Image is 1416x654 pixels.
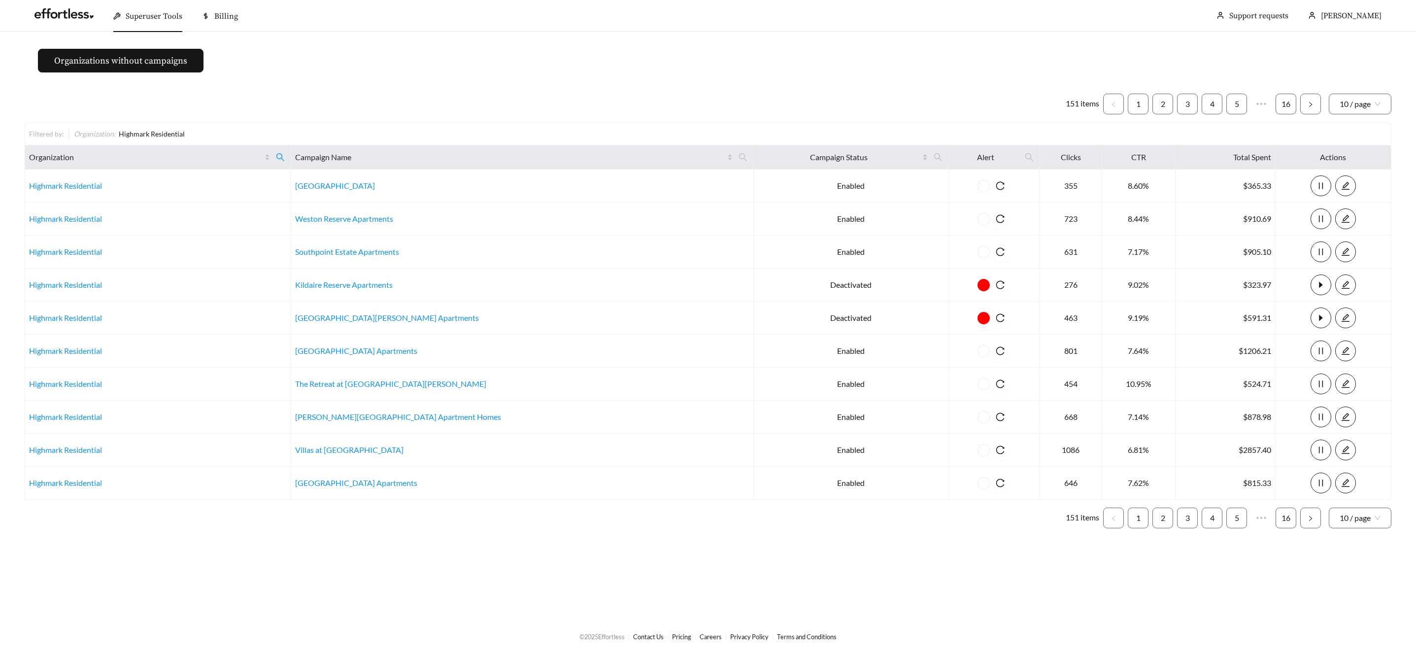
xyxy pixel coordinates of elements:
[1335,214,1356,223] a: edit
[29,379,102,388] a: Highmark Residential
[1335,412,1356,421] a: edit
[1040,401,1102,434] td: 668
[1336,247,1355,256] span: edit
[1251,94,1272,114] li: Next 5 Pages
[1336,346,1355,355] span: edit
[1025,153,1034,162] span: search
[754,434,948,467] td: Enabled
[29,151,263,163] span: Organization
[1040,170,1102,203] td: 355
[1276,145,1391,170] th: Actions
[1311,379,1331,388] span: pause
[1021,149,1038,165] span: search
[934,153,943,162] span: search
[1176,434,1276,467] td: $2857.40
[1335,473,1356,493] button: edit
[1276,94,1296,114] a: 16
[295,346,417,355] a: [GEOGRAPHIC_DATA] Apartments
[1311,440,1331,460] button: pause
[1176,269,1276,302] td: $323.97
[1102,302,1176,335] td: 9.19%
[126,11,182,21] span: Superuser Tools
[1335,280,1356,289] a: edit
[1300,508,1321,528] li: Next Page
[1311,313,1331,322] span: caret-right
[214,11,238,21] span: Billing
[754,203,948,236] td: Enabled
[29,313,102,322] a: Highmark Residential
[754,467,948,500] td: Enabled
[1227,94,1247,114] a: 5
[1040,269,1102,302] td: 276
[29,445,102,454] a: Highmark Residential
[754,401,948,434] td: Enabled
[295,280,393,289] a: Kildaire Reserve Apartments
[1311,407,1331,427] button: pause
[1128,508,1148,528] li: 1
[990,374,1011,394] button: reload
[29,346,102,355] a: Highmark Residential
[990,181,1011,190] span: reload
[1335,407,1356,427] button: edit
[735,149,751,165] span: search
[1177,508,1198,528] li: 3
[990,241,1011,262] button: reload
[1178,508,1197,528] a: 3
[1177,94,1198,114] li: 3
[1311,308,1331,328] button: caret-right
[1311,208,1331,229] button: pause
[1335,379,1356,388] a: edit
[672,633,691,641] a: Pricing
[1311,346,1331,355] span: pause
[1202,508,1222,528] a: 4
[272,149,289,165] span: search
[990,446,1011,454] span: reload
[990,341,1011,361] button: reload
[1102,145,1176,170] th: CTR
[990,313,1011,322] span: reload
[1311,241,1331,262] button: pause
[1335,374,1356,394] button: edit
[1102,467,1176,500] td: 7.62%
[1066,508,1099,528] li: 151 items
[29,280,102,289] a: Highmark Residential
[1276,94,1296,114] li: 16
[1251,508,1272,528] span: •••
[1176,145,1276,170] th: Total Spent
[1040,203,1102,236] td: 723
[1311,413,1331,421] span: pause
[1152,94,1173,114] li: 2
[990,440,1011,460] button: reload
[990,308,1011,328] button: reload
[990,280,1011,289] span: reload
[754,302,948,335] td: Deactivated
[1202,94,1222,114] li: 4
[1128,94,1148,114] a: 1
[1335,341,1356,361] button: edit
[990,208,1011,229] button: reload
[1336,446,1355,454] span: edit
[1308,102,1314,107] span: right
[1040,368,1102,401] td: 454
[990,407,1011,427] button: reload
[990,413,1011,421] span: reload
[1300,508,1321,528] button: right
[1227,508,1247,528] a: 5
[1040,434,1102,467] td: 1086
[1300,94,1321,114] li: Next Page
[1335,208,1356,229] button: edit
[1102,434,1176,467] td: 6.81%
[754,269,948,302] td: Deactivated
[1311,247,1331,256] span: pause
[1251,94,1272,114] span: •••
[1276,508,1296,528] li: 16
[1103,508,1124,528] li: Previous Page
[953,151,1019,163] span: Alert
[1311,280,1331,289] span: caret-right
[1128,94,1148,114] li: 1
[29,129,68,139] div: Filtered by:
[990,379,1011,388] span: reload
